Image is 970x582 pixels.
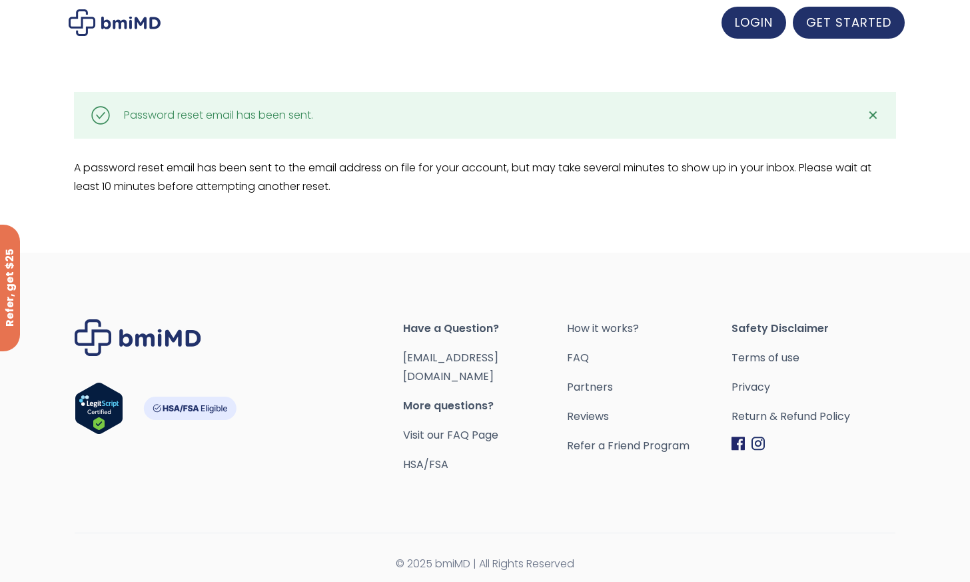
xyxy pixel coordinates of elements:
span: GET STARTED [806,14,891,31]
a: Partners [567,378,731,397]
img: Verify Approval for www.bmimd.com [75,382,123,435]
a: LOGIN [722,7,786,39]
a: [EMAIL_ADDRESS][DOMAIN_NAME] [403,350,498,384]
a: HSA/FSA [403,457,448,472]
a: Return & Refund Policy [731,407,895,426]
img: HSA-FSA [143,397,237,420]
a: Reviews [567,407,731,426]
div: Password reset email has been sent. [124,106,313,125]
a: Terms of use [731,349,895,367]
span: Have a Question? [403,319,567,338]
a: Verify LegitScript Approval for www.bmimd.com [75,382,123,441]
a: How it works? [567,319,731,338]
a: ✕ [859,102,886,129]
span: ✕ [867,106,879,125]
p: A password reset email has been sent to the email address on file for your account, but may take ... [74,159,897,196]
span: Safety Disclaimer [731,319,895,338]
span: More questions? [403,397,567,415]
span: LOGIN [735,14,773,31]
a: Privacy [731,378,895,397]
img: My account [69,9,161,36]
a: Visit our FAQ Page [403,427,498,443]
span: © 2025 bmiMD | All Rights Reserved [75,555,895,573]
img: Facebook [731,437,745,451]
a: GET STARTED [793,7,905,39]
a: FAQ [567,349,731,367]
a: Refer a Friend Program [567,437,731,455]
img: Instagram [751,437,765,451]
img: Brand Logo [75,319,201,356]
